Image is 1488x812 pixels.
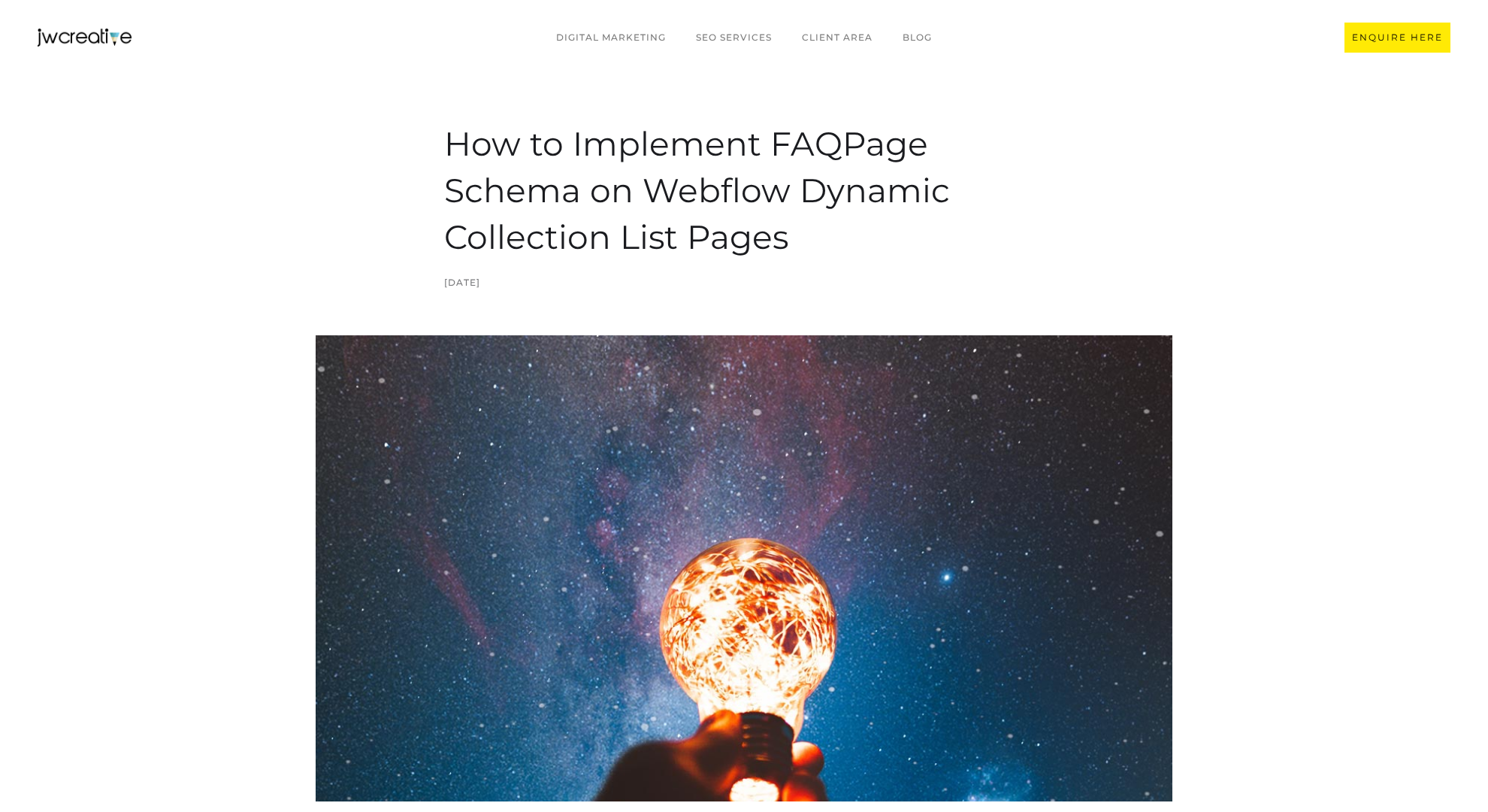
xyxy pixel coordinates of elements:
[681,23,787,52] a: SEO Services
[787,23,888,52] a: CLIENT AREA
[38,29,132,47] a: home
[888,23,947,52] a: BLOG
[1352,30,1443,45] div: ENQUIRE HERE
[444,275,1044,290] div: [DATE]
[1344,23,1450,53] a: ENQUIRE HERE
[541,23,681,52] a: Digital marketing
[444,120,1044,260] h1: How to Implement FAQPage Schema on Webflow Dynamic Collection List Pages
